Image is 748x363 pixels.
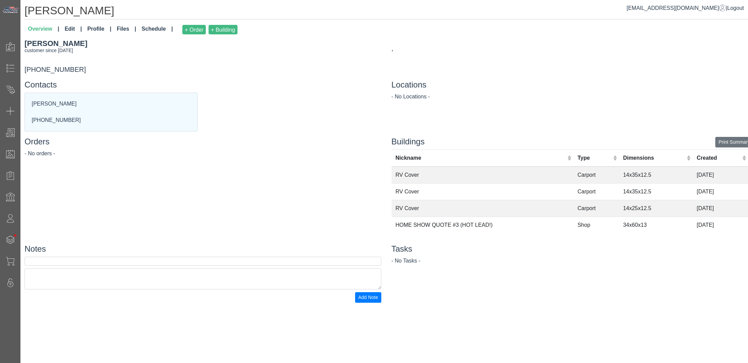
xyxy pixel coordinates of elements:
td: 34x60x13 [619,217,692,233]
button: + Building [209,25,238,34]
div: Created [697,154,741,162]
div: [PHONE_NUMBER] [19,38,386,75]
h4: Notes [25,244,381,254]
td: Shop [574,217,619,233]
td: 14x35x12.5 [619,167,692,184]
td: 14x35x12.5 [619,183,692,200]
div: [PERSON_NAME] [PHONE_NUMBER] [25,93,197,131]
a: Profile [85,22,114,37]
a: Files [114,22,139,37]
td: [DATE] [693,183,748,200]
div: - No orders - [25,149,381,158]
img: Metals Direct Inc Logo [2,6,19,14]
td: RV Cover [392,167,574,184]
td: [DATE] [693,217,748,233]
span: Logout [727,5,744,11]
a: Edit [62,22,85,37]
a: [EMAIL_ADDRESS][DOMAIN_NAME] [627,5,726,11]
div: Type [578,154,611,162]
td: HOME SHOW QUOTE #3 (HOT LEAD!) [392,217,574,233]
div: [PERSON_NAME] [25,38,381,49]
td: RV Cover [392,183,574,200]
h4: Contacts [25,80,381,90]
a: Schedule [139,22,176,37]
div: | [627,4,744,12]
a: Overview [25,22,62,37]
td: Carport [574,167,619,184]
h1: [PERSON_NAME] [25,4,748,19]
td: Carport [574,183,619,200]
div: Nickname [396,154,566,162]
div: Dimensions [623,154,685,162]
td: [DATE] [693,167,748,184]
td: [DATE] [693,200,748,217]
div: customer since [DATE] [25,47,381,54]
button: Add Note [355,292,381,303]
td: Carport [574,200,619,217]
td: RV Cover [392,200,574,217]
button: + Order [182,25,206,34]
td: 14x25x12.5 [619,200,692,217]
span: Add Note [358,295,378,300]
span: • [6,224,24,247]
h4: Orders [25,137,381,147]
